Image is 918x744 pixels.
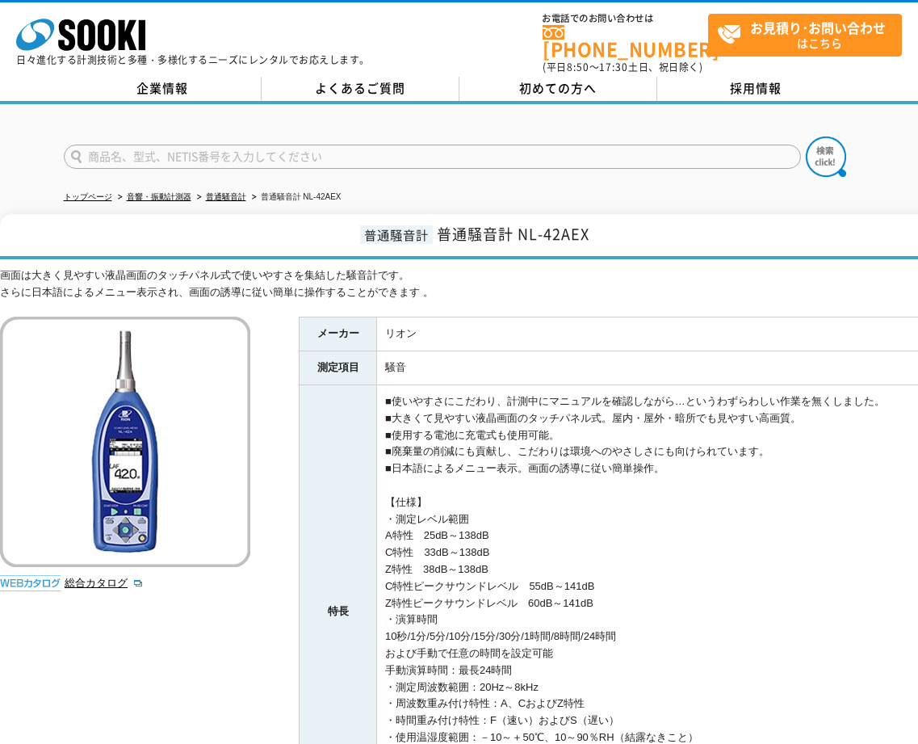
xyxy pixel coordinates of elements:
[437,223,589,245] span: 普通騒音計 NL-42AEX
[360,225,433,244] span: 普通騒音計
[543,14,708,23] span: お電話でのお問い合わせは
[657,77,855,101] a: 採用情報
[249,189,342,206] li: 普通騒音計 NL-42AEX
[16,55,370,65] p: 日々進化する計測技術と多種・多様化するニーズにレンタルでお応えします。
[717,15,901,55] span: はこちら
[567,60,589,74] span: 8:50
[543,60,702,74] span: (平日 ～ 土日、祝日除く)
[543,25,708,58] a: [PHONE_NUMBER]
[708,14,902,57] a: お見積り･お問い合わせはこちら
[750,18,886,37] strong: お見積り･お問い合わせ
[806,137,846,177] img: btn_search.png
[599,60,628,74] span: 17:30
[127,192,191,201] a: 音響・振動計測器
[206,192,246,201] a: 普通騒音計
[65,577,144,589] a: 総合カタログ
[459,77,657,101] a: 初めての方へ
[64,192,112,201] a: トップページ
[64,77,262,101] a: 企業情報
[300,317,377,351] th: メーカー
[300,351,377,385] th: 測定項目
[262,77,459,101] a: よくあるご質問
[519,79,597,97] span: 初めての方へ
[64,145,801,169] input: 商品名、型式、NETIS番号を入力してください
